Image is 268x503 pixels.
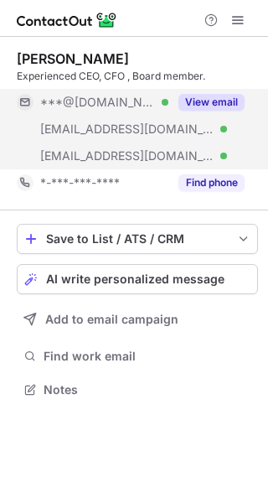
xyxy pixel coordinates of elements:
[17,10,117,30] img: ContactOut v5.3.10
[17,304,258,334] button: Add to email campaign
[46,232,229,246] div: Save to List / ATS / CRM
[17,69,258,84] div: Experienced CEO, CFO , Board member.
[17,224,258,254] button: save-profile-one-click
[44,349,251,364] span: Find work email
[46,272,224,286] span: AI write personalized message
[17,345,258,368] button: Find work email
[178,94,245,111] button: Reveal Button
[45,313,178,326] span: Add to email campaign
[44,382,251,397] span: Notes
[40,122,214,137] span: [EMAIL_ADDRESS][DOMAIN_NAME]
[17,50,129,67] div: [PERSON_NAME]
[40,95,156,110] span: ***@[DOMAIN_NAME]
[17,264,258,294] button: AI write personalized message
[178,174,245,191] button: Reveal Button
[17,378,258,402] button: Notes
[40,148,214,163] span: [EMAIL_ADDRESS][DOMAIN_NAME]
